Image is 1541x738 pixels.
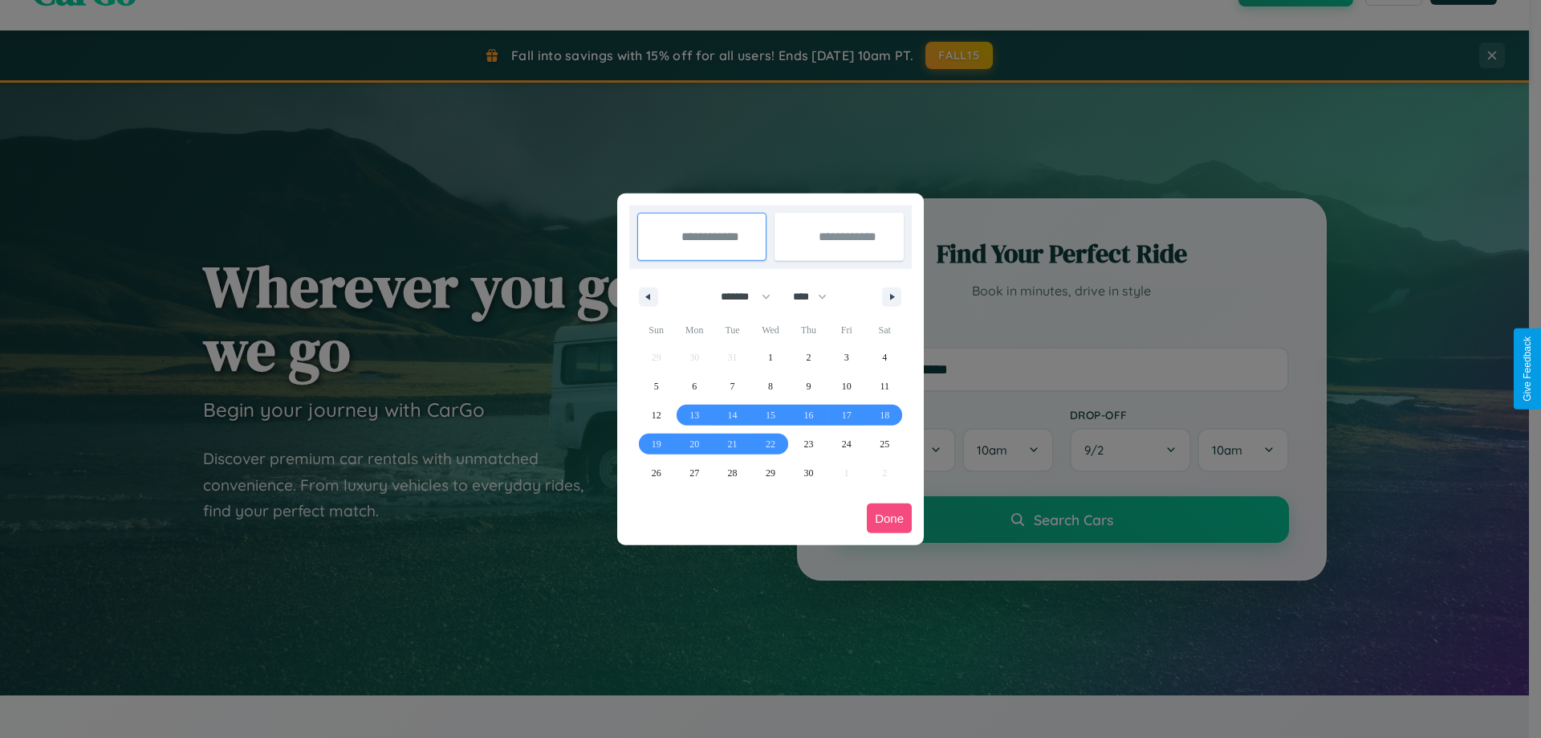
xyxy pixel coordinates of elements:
span: 3 [844,343,849,372]
button: 20 [675,430,713,459]
span: Sun [637,317,675,343]
button: 23 [790,430,827,459]
button: 10 [827,372,865,401]
button: 13 [675,401,713,430]
button: 25 [866,430,904,459]
span: 7 [730,372,735,401]
span: 9 [806,372,811,401]
span: 22 [766,430,775,459]
span: Tue [714,317,751,343]
button: Done [867,504,912,533]
button: 27 [675,459,713,487]
button: 26 [637,459,675,487]
span: 16 [803,401,813,430]
span: 5 [654,372,659,401]
button: 14 [714,401,751,430]
span: 12 [652,401,661,430]
span: 21 [728,430,738,459]
span: 15 [766,401,775,430]
span: 20 [689,430,699,459]
span: 1 [768,343,773,372]
span: 14 [728,401,738,430]
span: 8 [768,372,773,401]
button: 28 [714,459,751,487]
span: Thu [790,317,827,343]
span: Sat [866,317,904,343]
button: 16 [790,401,827,430]
button: 9 [790,372,827,401]
span: 26 [652,459,661,487]
button: 24 [827,430,865,459]
span: 28 [728,459,738,487]
span: 18 [880,401,889,430]
span: 10 [842,372,852,401]
button: 21 [714,430,751,459]
button: 22 [751,430,789,459]
span: 19 [652,430,661,459]
span: 29 [766,459,775,487]
button: 8 [751,372,789,401]
button: 3 [827,343,865,372]
span: 30 [803,459,813,487]
span: 4 [882,343,887,372]
button: 7 [714,372,751,401]
button: 29 [751,459,789,487]
span: 11 [880,372,889,401]
span: Mon [675,317,713,343]
span: 13 [689,401,699,430]
span: 2 [806,343,811,372]
span: Fri [827,317,865,343]
button: 15 [751,401,789,430]
button: 11 [866,372,904,401]
button: 4 [866,343,904,372]
span: 25 [880,430,889,459]
button: 30 [790,459,827,487]
button: 1 [751,343,789,372]
span: Wed [751,317,789,343]
button: 2 [790,343,827,372]
span: 17 [842,401,852,430]
button: 6 [675,372,713,401]
span: 27 [689,459,699,487]
button: 19 [637,430,675,459]
span: 23 [803,430,813,459]
button: 17 [827,401,865,430]
div: Give Feedback [1522,336,1533,402]
button: 5 [637,372,675,401]
button: 12 [637,401,675,430]
button: 18 [866,401,904,430]
span: 6 [692,372,697,401]
span: 24 [842,430,852,459]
